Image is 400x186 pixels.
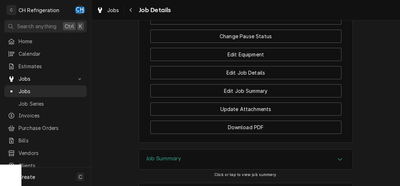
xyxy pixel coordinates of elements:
[150,97,341,116] div: Button Group Row
[65,22,74,30] span: Ctrl
[4,20,87,32] button: Search anythingCtrlK
[150,25,341,43] div: Button Group Row
[150,43,341,61] div: Button Group Row
[214,172,277,177] span: Click or tap to view job summary.
[125,4,137,16] button: Navigate back
[19,112,83,119] span: Invoices
[150,48,341,61] button: Edit Equipment
[19,100,83,107] span: Job Series
[79,22,82,30] span: K
[139,149,353,170] div: Job Summary
[19,37,83,45] span: Home
[4,60,87,72] a: Estimates
[19,174,35,180] span: Create
[19,50,83,57] span: Calendar
[4,135,87,146] a: Bills
[19,149,83,157] span: Vendors
[150,61,341,79] div: Button Group Row
[19,62,83,70] span: Estimates
[139,150,352,170] div: Accordion Header
[4,122,87,134] a: Purchase Orders
[75,5,85,15] div: Chris Hiraga's Avatar
[4,110,87,121] a: Invoices
[19,87,83,95] span: Jobs
[75,5,85,15] div: CH
[4,73,87,85] a: Go to Jobs
[19,75,72,82] span: Jobs
[4,35,87,47] a: Home
[17,22,56,30] span: Search anything
[19,6,60,14] div: CH Refrigeration
[19,124,83,132] span: Purchase Orders
[94,4,122,16] a: Jobs
[79,173,82,181] span: C
[4,85,87,97] a: Jobs
[19,137,83,144] span: Bills
[150,102,341,116] button: Update Attachments
[137,5,171,15] span: Job Details
[6,5,16,15] div: C
[150,84,341,97] button: Edit Job Summary
[150,116,341,134] div: Button Group Row
[150,66,341,79] button: Edit Job Details
[4,147,87,159] a: Vendors
[107,6,119,14] span: Jobs
[4,98,87,110] a: Job Series
[139,150,352,170] button: Accordion Details Expand Trigger
[150,121,341,134] button: Download PDF
[146,155,181,162] h3: Job Summary
[19,162,83,169] span: Clients
[150,79,341,97] div: Button Group Row
[4,160,87,171] a: Clients
[4,48,87,60] a: Calendar
[150,30,341,43] button: Change Pause Status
